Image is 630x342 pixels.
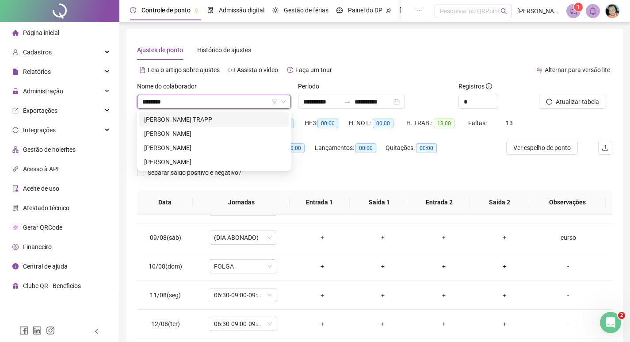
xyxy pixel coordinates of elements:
[299,319,346,329] div: +
[144,129,284,138] div: [PERSON_NAME]
[299,290,346,300] div: +
[281,99,286,104] span: down
[416,7,422,13] span: ellipsis
[23,165,59,173] span: Acesso à API
[416,143,437,153] span: 00:00
[139,127,289,141] div: ANA CLAUDIA DOS SANTOS
[349,118,406,128] div: H. NOT.:
[137,81,202,91] label: Nome do colaborador
[12,244,19,250] span: dollar
[219,7,264,14] span: Admissão digital
[194,8,199,13] span: pushpin
[137,46,183,54] span: Ajustes de ponto
[529,190,605,215] th: Observações
[569,7,577,15] span: notification
[197,46,251,54] span: Histórico de ajustes
[542,261,594,271] div: -
[409,190,470,215] th: Entrada 2
[406,118,468,128] div: H. TRAB.:
[344,98,351,105] span: swap-right
[214,317,272,330] span: 06:30-09:00-09:15-12:45
[399,7,405,13] span: book
[12,224,19,231] span: qrcode
[272,7,279,13] span: sun
[359,319,406,329] div: +
[23,263,68,270] span: Central de ajuda
[386,8,391,13] span: pushpin
[481,261,528,271] div: +
[214,288,272,302] span: 06:30-09:00-09:15-12:45
[299,261,346,271] div: +
[434,119,454,128] span: 18:00
[139,112,289,127] div: ANA CLARA TOMMALIEH TRAPP
[272,99,277,104] span: filter
[315,143,386,153] div: Lançamentos:
[23,224,62,231] span: Gerar QRCode
[12,185,19,192] span: audit
[149,263,182,270] span: 10/08(dom)
[193,190,289,215] th: Jornadas
[542,233,594,242] div: curso
[359,233,406,242] div: +
[23,68,51,75] span: Relatórios
[23,282,81,289] span: Clube QR - Beneficios
[237,66,278,73] span: Assista o vídeo
[602,144,609,151] span: upload
[290,190,350,215] th: Entrada 1
[23,107,57,114] span: Exportações
[470,190,530,215] th: Saída 2
[12,263,19,269] span: info-circle
[287,67,293,73] span: history
[229,67,235,73] span: youtube
[12,146,19,153] span: apartment
[618,312,625,319] span: 2
[513,143,571,153] span: Ver espelho de ponto
[386,143,447,153] div: Quitações:
[298,81,325,91] label: Período
[420,319,467,329] div: +
[317,119,338,128] span: 00:00
[577,4,580,10] span: 1
[214,260,272,273] span: FOLGA
[545,66,610,73] span: Alternar para versão lite
[468,119,488,127] span: Faltas:
[19,326,28,335] span: facebook
[420,261,467,271] div: +
[481,290,528,300] div: +
[600,312,621,333] iframe: Intercom live chat
[12,88,19,94] span: lock
[144,157,284,167] div: [PERSON_NAME]
[150,292,181,299] span: 11/08(seg)
[141,7,191,14] span: Controle de ponto
[420,290,467,300] div: +
[348,7,382,14] span: Painel do DP
[23,127,56,134] span: Integrações
[517,6,561,16] span: [PERSON_NAME] Serviços
[481,233,528,242] div: +
[12,30,19,36] span: home
[542,290,594,300] div: -
[359,290,406,300] div: +
[144,115,284,124] div: [PERSON_NAME] TRAPP
[12,69,19,75] span: file
[33,326,42,335] span: linkedin
[214,231,272,244] span: (DIA ABONADO)
[144,168,245,177] span: Separar saldo positivo e negativo?
[23,243,52,250] span: Financeiro
[12,283,19,289] span: gift
[94,328,100,334] span: left
[144,143,284,153] div: [PERSON_NAME]
[299,233,346,242] div: +
[23,49,52,56] span: Cadastros
[284,143,305,153] span: 00:00
[373,119,393,128] span: 00:00
[46,326,55,335] span: instagram
[344,98,351,105] span: to
[542,319,594,329] div: -
[500,8,507,15] span: search
[23,29,59,36] span: Página inicial
[556,97,599,107] span: Atualizar tabela
[350,190,410,215] th: Saída 1
[284,7,328,14] span: Gestão de férias
[12,127,19,133] span: sync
